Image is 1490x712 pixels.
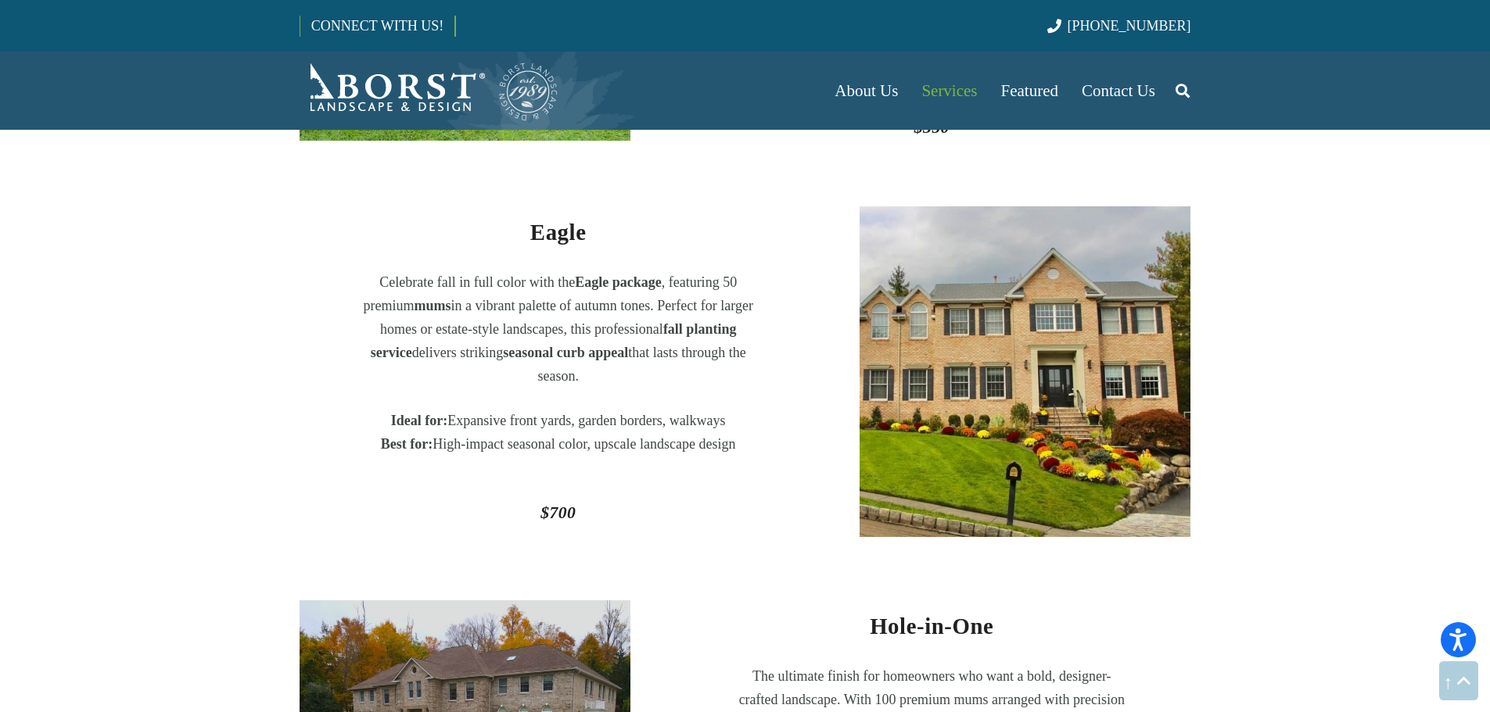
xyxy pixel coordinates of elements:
[391,413,447,428] strong: Ideal for:
[1001,81,1058,100] span: Featured
[363,270,754,388] p: Celebrate fall in full color with the , featuring 50 premium in a vibrant palette of autumn tones...
[914,118,950,137] strong: $350
[414,298,451,313] strong: mums
[1047,18,1190,34] a: [PHONE_NUMBER]
[1439,661,1478,700] a: Back to top
[503,345,628,360] strong: seasonal curb appeal
[371,321,737,360] strong: fall planting service
[530,220,587,245] strong: Eagle
[989,52,1070,130] a: Featured
[1082,81,1155,100] span: Contact Us
[300,59,559,122] a: Borst-Logo
[870,614,993,639] strong: Hole-in-One
[1167,71,1198,110] a: Search
[1068,18,1191,34] span: [PHONE_NUMBER]
[835,81,898,100] span: About Us
[363,409,754,456] p: Expansive front yards, garden borders, walkways High-impact seasonal color, upscale landscape design
[910,52,989,130] a: Services
[1070,52,1167,130] a: Contact Us
[823,52,910,130] a: About Us
[300,7,454,45] a: CONNECT WITH US!
[381,436,433,452] strong: Best for:
[921,81,977,100] span: Services
[575,274,662,290] strong: Eagle package
[540,503,576,522] strong: $700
